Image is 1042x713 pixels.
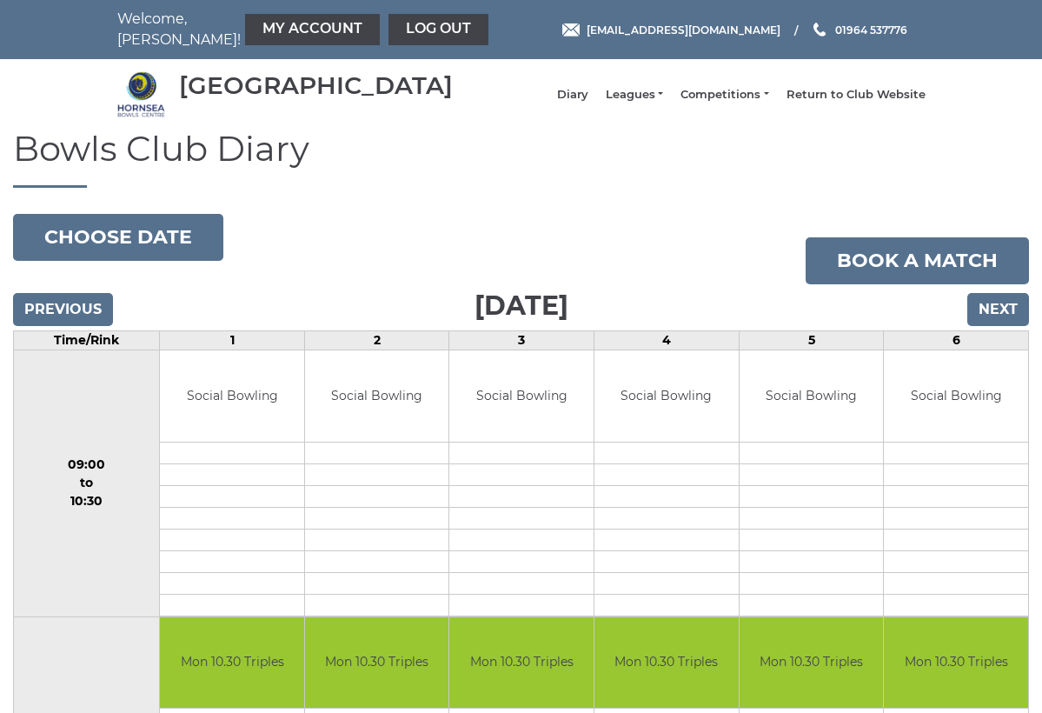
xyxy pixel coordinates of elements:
a: My Account [245,14,380,45]
input: Next [967,293,1029,326]
td: Social Bowling [594,350,739,442]
span: 01964 537776 [835,23,907,36]
div: [GEOGRAPHIC_DATA] [179,72,453,99]
td: Mon 10.30 Triples [884,617,1028,709]
td: 1 [160,331,305,350]
td: 4 [594,331,740,350]
img: Phone us [813,23,826,37]
input: Previous [13,293,113,326]
td: Social Bowling [160,350,304,442]
td: Mon 10.30 Triples [160,617,304,709]
td: Mon 10.30 Triples [305,617,449,709]
td: 2 [304,331,449,350]
nav: Welcome, [PERSON_NAME]! [117,9,439,50]
a: Book a match [806,237,1029,284]
button: Choose date [13,214,223,261]
td: Social Bowling [449,350,594,442]
td: 3 [449,331,594,350]
a: Email [EMAIL_ADDRESS][DOMAIN_NAME] [562,22,780,38]
a: Competitions [680,87,768,103]
a: Phone us 01964 537776 [811,22,907,38]
a: Return to Club Website [786,87,926,103]
span: [EMAIL_ADDRESS][DOMAIN_NAME] [587,23,780,36]
td: 5 [739,331,884,350]
h1: Bowls Club Diary [13,130,1029,188]
td: Mon 10.30 Triples [594,617,739,709]
img: Hornsea Bowls Centre [117,70,165,118]
td: Social Bowling [740,350,884,442]
a: Log out [388,14,488,45]
td: Mon 10.30 Triples [449,617,594,709]
td: Mon 10.30 Triples [740,617,884,709]
a: Leagues [606,87,663,103]
a: Diary [557,87,588,103]
img: Email [562,23,580,37]
td: 6 [884,331,1029,350]
td: Social Bowling [305,350,449,442]
td: Time/Rink [14,331,160,350]
td: 09:00 to 10:30 [14,350,160,617]
td: Social Bowling [884,350,1028,442]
